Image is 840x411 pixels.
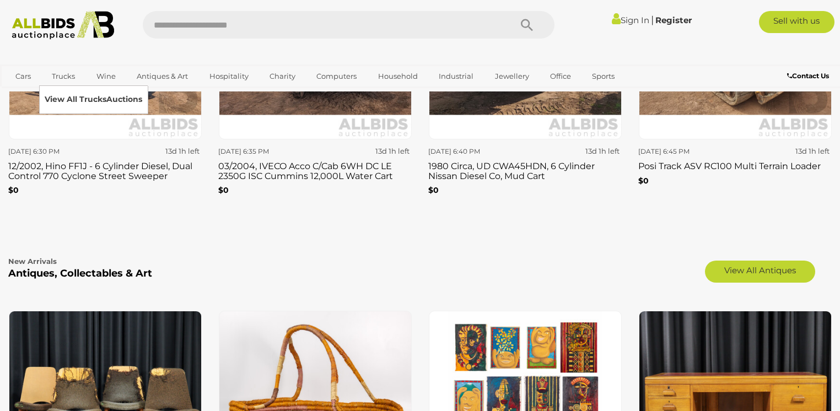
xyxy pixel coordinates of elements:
[795,147,830,155] strong: 13d 1h left
[432,67,481,85] a: Industrial
[165,147,200,155] strong: 13d 1h left
[787,70,832,82] a: Contact Us
[655,15,692,25] a: Register
[8,85,101,104] a: [GEOGRAPHIC_DATA]
[638,145,731,158] div: [DATE] 6:45 PM
[8,185,19,195] b: $0
[218,145,311,158] div: [DATE] 6:35 PM
[499,11,554,39] button: Search
[638,176,649,186] b: $0
[651,14,654,26] span: |
[309,67,364,85] a: Computers
[543,67,578,85] a: Office
[787,72,829,80] b: Contact Us
[638,159,832,171] h3: Posi Track ASV RC100 Multi Terrain Loader
[202,67,256,85] a: Hospitality
[612,15,649,25] a: Sign In
[8,67,38,85] a: Cars
[705,261,815,283] a: View All Antiques
[428,185,439,195] b: $0
[428,159,622,181] h3: 1980 Circa, UD CWA45HDN, 6 Cylinder Nissan Diesel Co, Mud Cart
[585,147,620,155] strong: 13d 1h left
[8,257,57,266] b: New Arrivals
[759,11,834,33] a: Sell with us
[488,67,536,85] a: Jewellery
[371,67,425,85] a: Household
[6,11,120,40] img: Allbids.com.au
[8,159,202,181] h3: 12/2002, Hino FF1J - 6 Cylinder Diesel, Dual Control 770 Cyclone Street Sweeper
[428,145,521,158] div: [DATE] 6:40 PM
[375,147,410,155] strong: 13d 1h left
[8,267,152,279] b: Antiques, Collectables & Art
[130,67,195,85] a: Antiques & Art
[218,185,229,195] b: $0
[262,67,303,85] a: Charity
[585,67,622,85] a: Sports
[89,67,123,85] a: Wine
[218,159,412,181] h3: 03/2004, IVECO Acco C/Cab 6WH DC LE 2350G ISC Cummins 12,000L Water Cart
[45,67,82,85] a: Trucks
[8,145,101,158] div: [DATE] 6:30 PM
